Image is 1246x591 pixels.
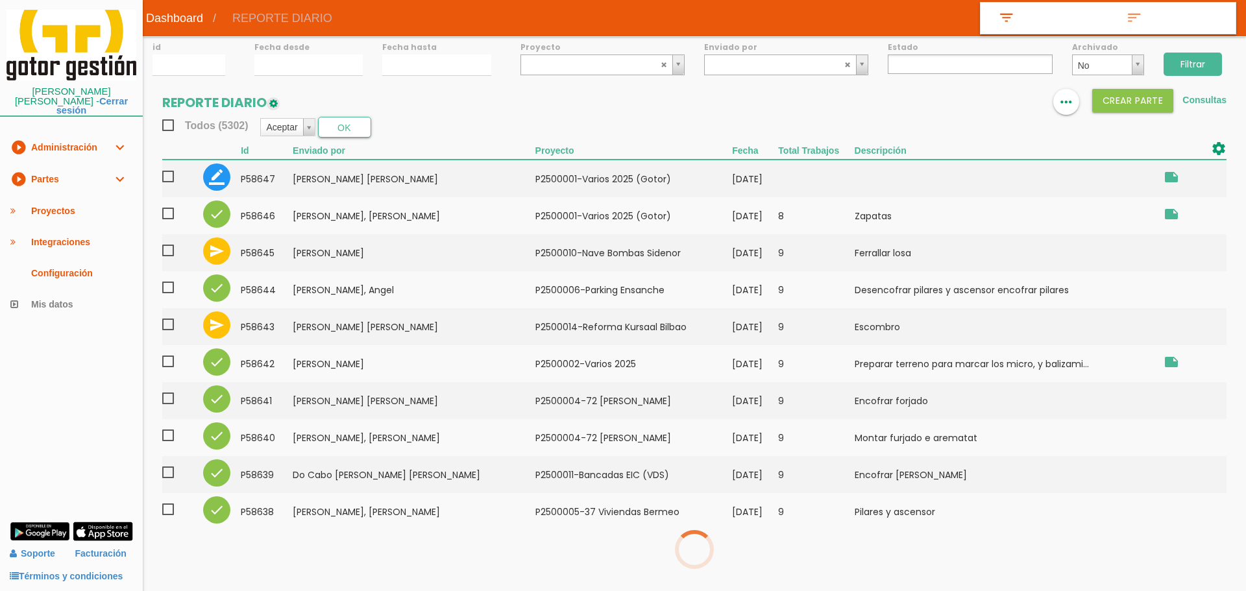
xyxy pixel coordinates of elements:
h2: REPORTE DIARIO [162,95,280,110]
td: P2500004-72 [PERSON_NAME] [535,382,733,419]
i: check [209,465,225,481]
td: [PERSON_NAME] [PERSON_NAME] [293,160,535,197]
button: OK [318,117,371,138]
td: P2500005-37 Viviendas Bermeo [535,493,733,530]
label: Fecha hasta [382,42,491,53]
td: [PERSON_NAME], [PERSON_NAME] [293,493,535,530]
a: Términos y condiciones [10,571,123,581]
th: Proyecto [535,141,733,160]
td: [PERSON_NAME] [PERSON_NAME] [293,382,535,419]
td: 58647 [241,160,293,197]
td: [PERSON_NAME], [PERSON_NAME] [293,197,535,234]
input: Filtrar [1164,53,1222,76]
a: Cerrar sesión [56,96,128,116]
td: 9 [778,308,854,345]
td: 58639 [241,456,293,493]
td: 9 [778,456,854,493]
td: Preparar terreno para marcar los micro, y balizami... [855,345,1155,382]
span: Aceptar [266,119,297,136]
td: 58645 [241,234,293,271]
td: P2500004-72 [PERSON_NAME] [535,419,733,456]
td: Pilares y ascensor [855,493,1155,530]
i: check [209,206,225,222]
i: send [209,243,225,259]
td: 9 [778,271,854,308]
td: Escombro [855,308,1155,345]
a: Soporte [10,548,55,559]
td: 58642 [241,345,293,382]
i: check [209,502,225,518]
img: google-play.png [10,522,70,541]
td: 58638 [241,493,293,530]
td: 9 [778,345,854,382]
td: [PERSON_NAME], [PERSON_NAME] [293,419,535,456]
button: Crear PARTE [1092,89,1174,112]
i: check [209,354,225,370]
a: filter_list [981,3,1108,34]
td: [PERSON_NAME] [293,345,535,382]
td: [DATE] [732,308,778,345]
td: Encofrar [PERSON_NAME] [855,456,1155,493]
td: [DATE] [732,197,778,234]
i: filter_list [996,10,1017,27]
td: P2500002-Varios 2025 [535,345,733,382]
td: P2500010-Nave Bombas Sidenor [535,234,733,271]
label: Enviado por [704,42,868,53]
td: 9 [778,419,854,456]
i: Zaramillo [1164,206,1179,222]
td: 58644 [241,271,293,308]
td: 9 [778,234,854,271]
td: P2500014-Reforma Kursaal Bilbao [535,308,733,345]
th: Id [241,141,293,160]
i: check [209,391,225,407]
td: 9 [778,493,854,530]
i: border_color [209,169,225,185]
label: id [153,42,225,53]
i: expand_more [112,163,127,195]
span: REPORTE DIARIO [223,2,342,34]
td: P2500001-Varios 2025 (Gotor) [535,160,733,197]
i: play_circle_filled [10,132,26,163]
label: Proyecto [520,42,685,53]
a: No [1072,54,1145,75]
i: expand_more [112,132,127,163]
i: more_horiz [1058,89,1075,115]
th: Descripción [855,141,1155,160]
span: No [1078,55,1127,76]
label: Archivado [1072,42,1145,53]
td: [PERSON_NAME], Angel [293,271,535,308]
td: Zapatas [855,197,1155,234]
img: edit-1.png [267,97,280,110]
label: Fecha desde [254,42,363,53]
label: Estado [888,42,1052,53]
i: sort [1124,10,1145,27]
i: settings [1211,141,1227,156]
i: play_circle_filled [10,163,26,195]
th: Total Trabajos [778,141,854,160]
td: 58640 [241,419,293,456]
td: P2500011-Bancadas EIC (VDS) [535,456,733,493]
a: Crear PARTE [1092,95,1174,105]
i: check [209,280,225,296]
td: 58643 [241,308,293,345]
td: 58646 [241,197,293,234]
td: [DATE] [732,419,778,456]
td: Montar furjado e arematat [855,419,1155,456]
td: Encofrar forjado [855,382,1155,419]
td: [DATE] [732,345,778,382]
td: [DATE] [732,493,778,530]
td: Desencofrar pilares y ascensor encofrar pilares [855,271,1155,308]
i: Obra carretera Zarautz [1164,354,1179,370]
td: Ferrallar losa [855,234,1155,271]
th: Enviado por [293,141,535,160]
td: 9 [778,382,854,419]
th: Fecha [732,141,778,160]
img: itcons-logo [6,10,136,80]
i: check [209,428,225,444]
td: P2500001-Varios 2025 (Gotor) [535,197,733,234]
td: [DATE] [732,271,778,308]
td: [DATE] [732,160,778,197]
td: [DATE] [732,382,778,419]
a: Facturación [75,542,127,565]
td: Do Cabo [PERSON_NAME] [PERSON_NAME] [293,456,535,493]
